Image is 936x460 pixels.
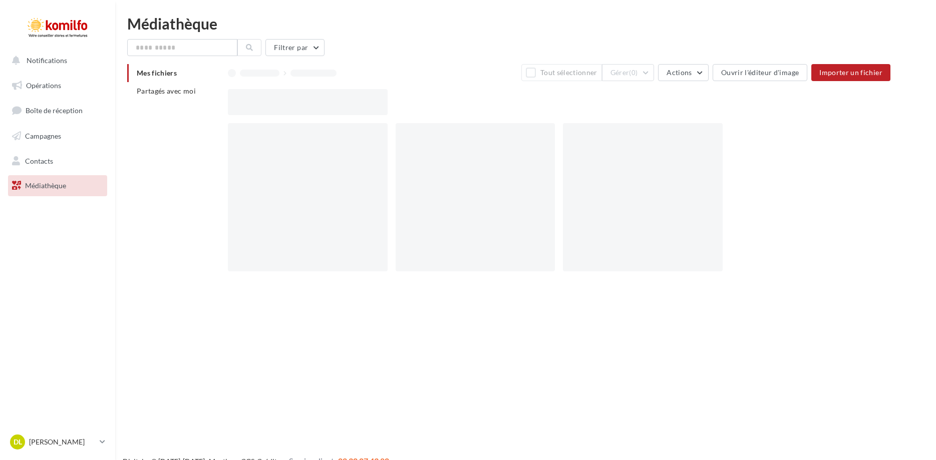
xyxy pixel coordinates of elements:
[602,64,655,81] button: Gérer(0)
[6,175,109,196] a: Médiathèque
[629,69,638,77] span: (0)
[127,16,924,31] div: Médiathèque
[27,56,67,65] span: Notifications
[811,64,890,81] button: Importer un fichier
[521,64,601,81] button: Tout sélectionner
[819,68,882,77] span: Importer un fichier
[25,132,61,140] span: Campagnes
[8,432,107,451] a: DL [PERSON_NAME]
[6,126,109,147] a: Campagnes
[14,437,22,447] span: DL
[713,64,807,81] button: Ouvrir l'éditeur d'image
[29,437,96,447] p: [PERSON_NAME]
[6,100,109,121] a: Boîte de réception
[26,81,61,90] span: Opérations
[137,69,177,77] span: Mes fichiers
[6,50,105,71] button: Notifications
[265,39,325,56] button: Filtrer par
[137,87,196,95] span: Partagés avec moi
[26,106,83,115] span: Boîte de réception
[25,156,53,165] span: Contacts
[658,64,708,81] button: Actions
[6,75,109,96] a: Opérations
[6,151,109,172] a: Contacts
[667,68,692,77] span: Actions
[25,181,66,190] span: Médiathèque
